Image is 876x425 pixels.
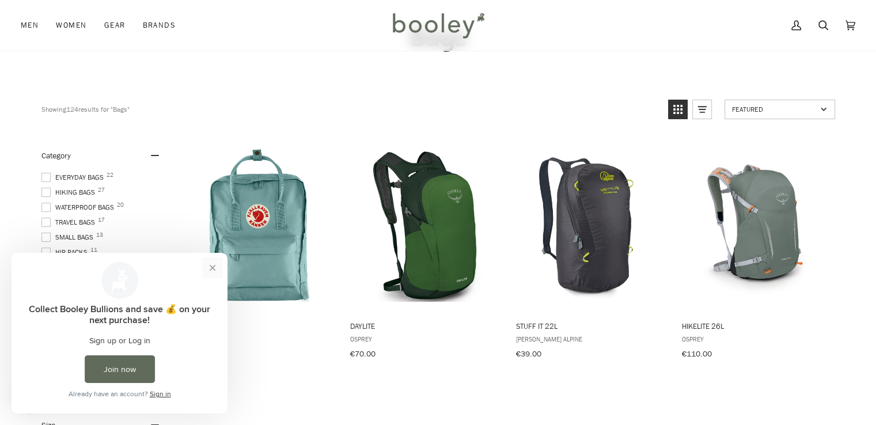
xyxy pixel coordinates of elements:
[668,100,688,119] a: View grid mode
[185,334,334,344] span: Fjallraven
[90,247,97,253] span: 11
[185,321,334,331] span: Kanken
[681,334,831,344] span: Osprey
[41,150,71,161] span: Category
[41,172,107,183] span: Everyday Bags
[41,202,117,212] span: Waterproof Bags
[348,149,501,302] img: Osprey Daylite 13L Greenbelt / Green Canopy - Booley Galway
[183,139,336,363] a: Kanken
[41,100,659,119] div: Showing results for "Bags"
[514,139,667,363] a: Stuff IT 22L
[350,321,499,331] span: Daylite
[21,20,39,31] span: Men
[732,104,817,114] span: Featured
[516,348,541,359] span: €39.00
[41,187,98,198] span: Hiking Bags
[183,149,336,302] img: Fjallraven Kanken Sky Blue - Booley Galway
[681,321,831,331] span: Hikelite 26L
[516,321,665,331] span: Stuff IT 22L
[41,232,97,242] span: Small Bags
[680,149,832,302] img: Osprey Hikelite 26L Pine Leaf Green - Booley Galway
[516,334,665,344] span: [PERSON_NAME] Alpine
[41,217,98,227] span: Travel Bags
[98,187,105,193] span: 27
[680,139,832,363] a: Hikelite 26L
[350,348,376,359] span: €70.00
[12,253,227,413] iframe: Loyalty program pop-up with offers and actions
[41,247,91,257] span: Hip Packs
[388,9,488,42] img: Booley
[107,172,113,178] span: 22
[350,334,499,344] span: Osprey
[104,20,126,31] span: Gear
[692,100,712,119] a: View list mode
[98,217,105,223] span: 17
[725,100,835,119] a: Sort options
[514,149,667,302] img: Lowe Alpine Stuff IT 22L Anthracite / Zinc - Booley Galway
[56,20,86,31] span: Women
[348,139,501,363] a: Daylite
[142,20,176,31] span: Brands
[681,348,711,359] span: €110.00
[96,232,103,238] span: 13
[66,104,78,114] b: 124
[117,202,124,208] span: 20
